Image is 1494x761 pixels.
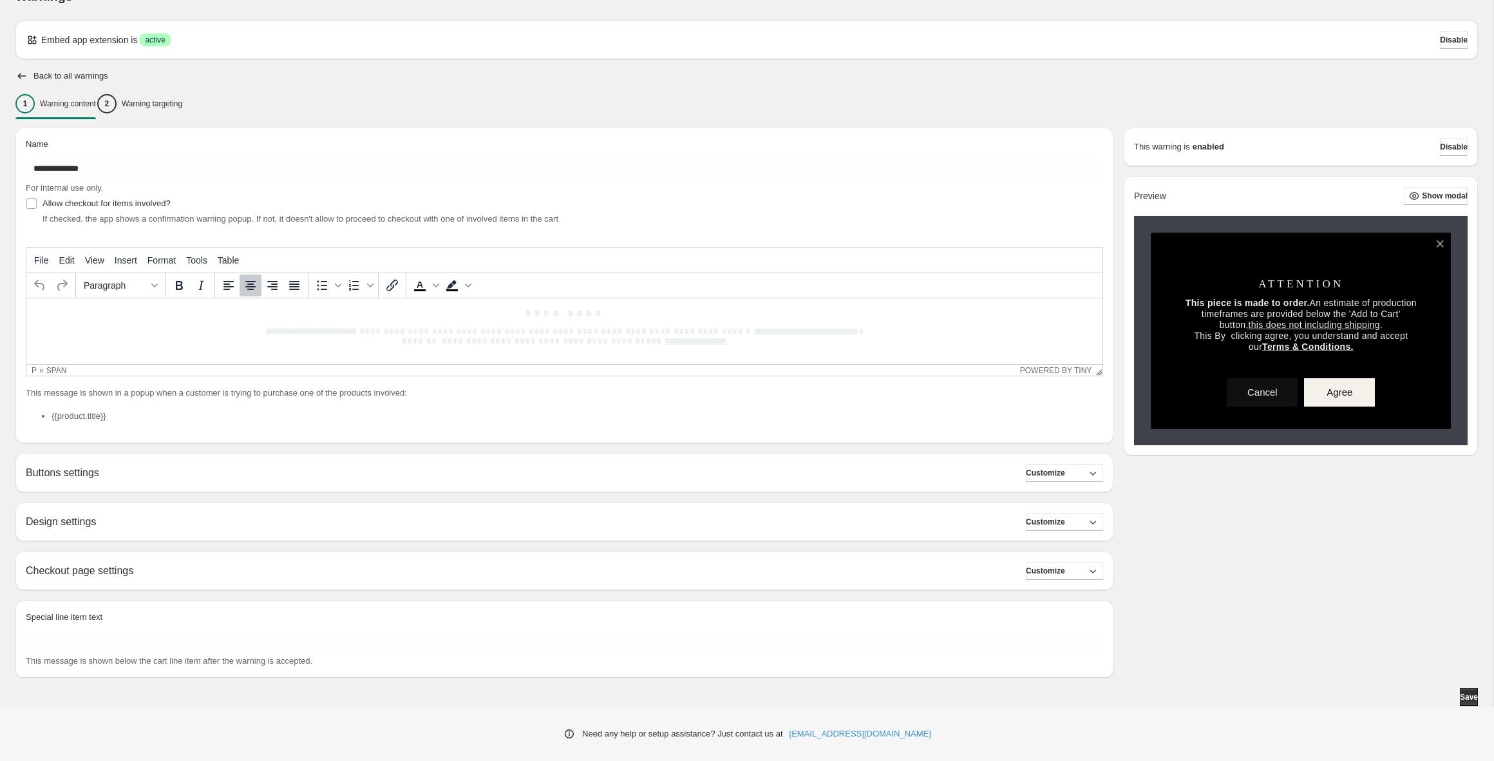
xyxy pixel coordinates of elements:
[1404,187,1468,205] button: Show modal
[1227,378,1298,407] button: Cancel
[381,275,403,296] button: Insert/edit link
[1440,35,1468,45] span: Disable
[190,275,212,296] button: Italic
[97,94,117,113] div: 2
[51,275,73,296] button: Redo
[240,275,261,296] button: Align center
[1020,366,1092,375] a: Powered by Tiny
[34,255,49,265] span: File
[1422,191,1468,201] span: Show modal
[1440,142,1468,152] span: Disable
[41,34,137,46] p: Embed app extension is
[1134,140,1190,153] p: This warning is
[32,366,37,375] div: p
[43,198,171,208] span: Allow checkout for items involved?
[1134,191,1166,202] h2: Preview
[26,139,48,149] span: Name
[26,467,99,479] h2: Buttons settings
[1304,378,1375,407] button: Agree
[147,255,176,265] span: Format
[79,275,162,296] button: Formats
[52,410,1103,423] li: {{product.title}}
[1262,342,1354,352] a: Terms & Conditions.
[1186,298,1417,330] span: An estimate of production timeframes are provided below the 'Add to Cart' button, .
[1092,365,1102,376] div: Resize
[261,275,283,296] button: Align right
[1186,298,1310,308] strong: This piece is made to order.
[97,90,182,117] button: 2Warning targeting
[43,214,558,224] span: If checked, the app shows a confirmation warning popup. If not, it doesn't allow to proceed to ch...
[218,255,239,265] span: Table
[59,255,75,265] span: Edit
[46,366,67,375] div: span
[1193,140,1224,153] strong: enabled
[441,275,473,296] div: Background color
[1249,320,1380,330] span: this does not including shipping
[15,90,96,117] button: 1Warning content
[1026,517,1065,527] span: Customize
[168,275,190,296] button: Bold
[115,255,137,265] span: Insert
[122,99,182,109] p: Warning targeting
[1194,331,1408,352] span: This By clicking agree, you understand and accept our
[26,183,103,193] span: For internal use only.
[1026,513,1103,531] button: Customize
[39,366,44,375] div: »
[1026,562,1103,580] button: Customize
[186,255,207,265] span: Tools
[283,275,305,296] button: Justify
[1026,566,1065,576] span: Customize
[311,275,343,296] div: Bullet list
[15,94,35,113] div: 1
[1026,464,1103,482] button: Customize
[40,99,96,109] p: Warning content
[26,387,1103,400] p: This message is shown in a popup when a customer is trying to purchase one of the products involved:
[790,727,931,740] a: [EMAIL_ADDRESS][DOMAIN_NAME]
[26,564,133,577] h2: Checkout page settings
[1026,468,1065,478] span: Customize
[84,280,147,291] span: Paragraph
[1258,278,1343,290] span: ATTENTION
[33,71,108,81] h2: Back to all warnings
[409,275,441,296] div: Text color
[343,275,375,296] div: Numbered list
[1460,688,1478,706] button: Save
[218,275,240,296] button: Align left
[26,612,102,622] span: Special line item text
[26,656,312,666] span: This message is shown below the cart line item after the warning is accepted.
[1440,31,1468,49] button: Disable
[145,35,165,45] span: active
[1460,692,1478,702] span: Save
[29,275,51,296] button: Undo
[1440,138,1468,156] button: Disable
[26,515,96,528] h2: Design settings
[85,255,104,265] span: View
[26,298,1102,364] iframe: Rich Text Area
